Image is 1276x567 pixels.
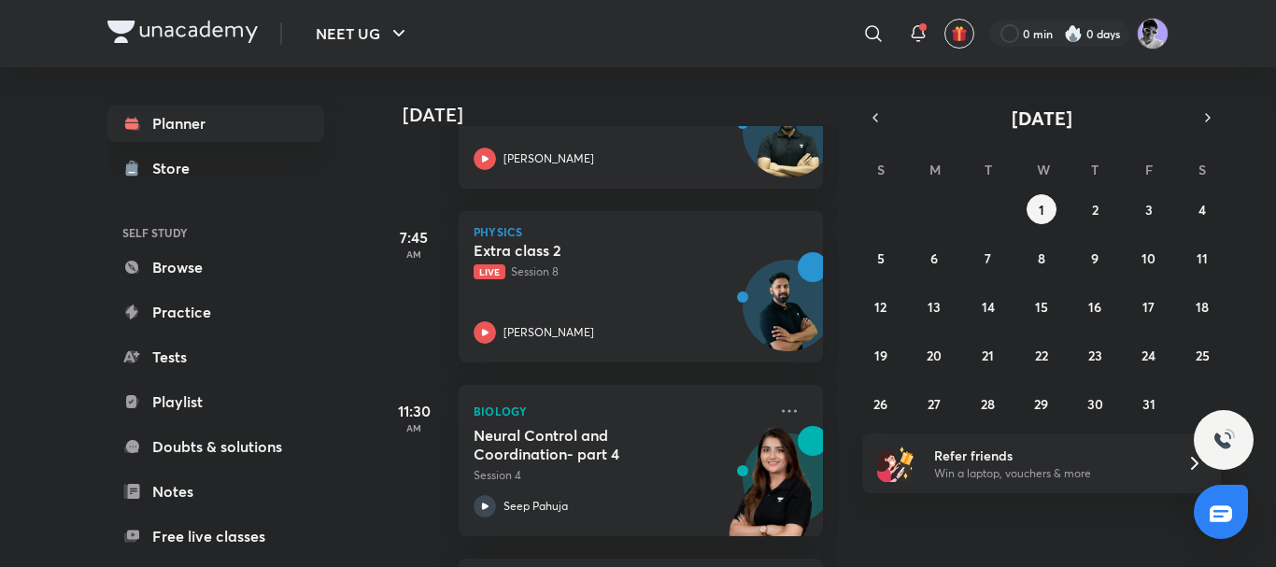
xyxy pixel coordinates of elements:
[107,428,324,465] a: Doubts & solutions
[1196,298,1209,316] abbr: October 18, 2025
[474,264,505,279] span: Live
[1038,249,1045,267] abbr: October 8, 2025
[744,270,833,360] img: Avatar
[874,298,886,316] abbr: October 12, 2025
[866,389,896,418] button: October 26, 2025
[152,157,201,179] div: Store
[928,395,941,413] abbr: October 27, 2025
[720,426,823,555] img: unacademy
[1142,298,1155,316] abbr: October 17, 2025
[1088,298,1101,316] abbr: October 16, 2025
[1027,340,1056,370] button: October 22, 2025
[474,263,767,280] p: Session 8
[973,243,1003,273] button: October 7, 2025
[1187,243,1217,273] button: October 11, 2025
[403,104,842,126] h4: [DATE]
[877,445,914,482] img: referral
[1187,291,1217,321] button: October 18, 2025
[1034,395,1048,413] abbr: October 29, 2025
[1027,194,1056,224] button: October 1, 2025
[1092,201,1099,219] abbr: October 2, 2025
[1141,347,1155,364] abbr: October 24, 2025
[919,243,949,273] button: October 6, 2025
[744,96,833,186] img: Avatar
[1080,389,1110,418] button: October 30, 2025
[474,467,767,484] p: Session 4
[107,517,324,555] a: Free live classes
[1080,194,1110,224] button: October 2, 2025
[1142,395,1155,413] abbr: October 31, 2025
[107,248,324,286] a: Browse
[973,340,1003,370] button: October 21, 2025
[1197,249,1208,267] abbr: October 11, 2025
[1080,291,1110,321] button: October 16, 2025
[877,249,885,267] abbr: October 5, 2025
[888,105,1195,131] button: [DATE]
[376,226,451,248] h5: 7:45
[1080,340,1110,370] button: October 23, 2025
[1212,429,1235,451] img: ttu
[930,249,938,267] abbr: October 6, 2025
[107,105,324,142] a: Planner
[981,395,995,413] abbr: October 28, 2025
[919,340,949,370] button: October 20, 2025
[919,291,949,321] button: October 13, 2025
[107,21,258,43] img: Company Logo
[107,149,324,187] a: Store
[1088,347,1102,364] abbr: October 23, 2025
[1198,161,1206,178] abbr: Saturday
[1035,298,1048,316] abbr: October 15, 2025
[107,217,324,248] h6: SELF STUDY
[1080,243,1110,273] button: October 9, 2025
[1134,243,1164,273] button: October 10, 2025
[1012,106,1072,131] span: [DATE]
[982,347,994,364] abbr: October 21, 2025
[866,340,896,370] button: October 19, 2025
[107,473,324,510] a: Notes
[1039,201,1044,219] abbr: October 1, 2025
[973,291,1003,321] button: October 14, 2025
[1187,340,1217,370] button: October 25, 2025
[866,243,896,273] button: October 5, 2025
[874,347,887,364] abbr: October 19, 2025
[474,426,706,463] h5: Neural Control and Coordination- part 4
[1198,201,1206,219] abbr: October 4, 2025
[1134,194,1164,224] button: October 3, 2025
[474,400,767,422] p: Biology
[1145,201,1153,219] abbr: October 3, 2025
[927,347,942,364] abbr: October 20, 2025
[1196,347,1210,364] abbr: October 25, 2025
[1027,389,1056,418] button: October 29, 2025
[474,226,808,237] p: Physics
[929,161,941,178] abbr: Monday
[503,324,594,341] p: [PERSON_NAME]
[866,291,896,321] button: October 12, 2025
[1134,340,1164,370] button: October 24, 2025
[376,400,451,422] h5: 11:30
[1027,291,1056,321] button: October 15, 2025
[973,389,1003,418] button: October 28, 2025
[503,498,568,515] p: Seep Pahuja
[503,150,594,167] p: [PERSON_NAME]
[985,249,991,267] abbr: October 7, 2025
[305,15,421,52] button: NEET UG
[951,25,968,42] img: avatar
[1037,161,1050,178] abbr: Wednesday
[107,383,324,420] a: Playlist
[107,21,258,48] a: Company Logo
[934,465,1164,482] p: Win a laptop, vouchers & more
[928,298,941,316] abbr: October 13, 2025
[376,248,451,260] p: AM
[1141,249,1155,267] abbr: October 10, 2025
[1091,161,1099,178] abbr: Thursday
[1145,161,1153,178] abbr: Friday
[985,161,992,178] abbr: Tuesday
[873,395,887,413] abbr: October 26, 2025
[1087,395,1103,413] abbr: October 30, 2025
[1137,18,1169,50] img: henil patel
[1134,291,1164,321] button: October 17, 2025
[107,293,324,331] a: Practice
[376,422,451,433] p: AM
[1035,347,1048,364] abbr: October 22, 2025
[934,446,1164,465] h6: Refer friends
